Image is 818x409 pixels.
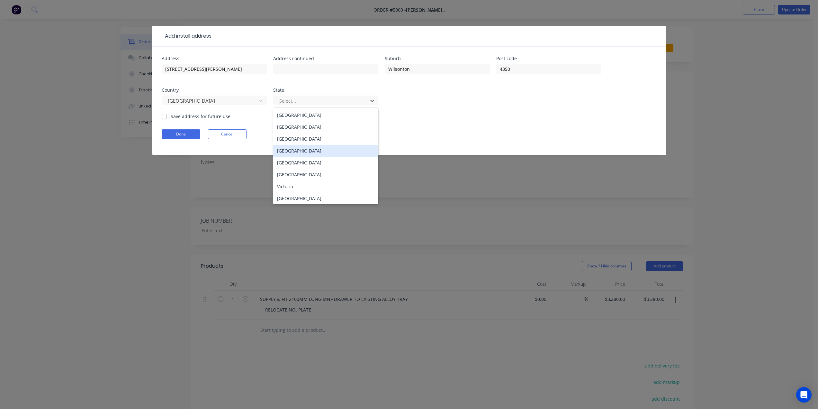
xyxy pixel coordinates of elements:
[273,121,378,133] div: [GEOGRAPHIC_DATA]
[162,56,267,61] div: Address
[162,32,211,40] div: Add install address
[273,133,378,145] div: [GEOGRAPHIC_DATA]
[273,109,378,121] div: [GEOGRAPHIC_DATA]
[162,88,267,92] div: Country
[273,169,378,181] div: [GEOGRAPHIC_DATA]
[162,129,200,139] button: Done
[273,157,378,169] div: [GEOGRAPHIC_DATA]
[273,56,378,61] div: Address continued
[796,387,812,403] div: Open Intercom Messenger
[208,129,247,139] button: Cancel
[385,56,490,61] div: Suburb
[273,145,378,157] div: [GEOGRAPHIC_DATA]
[496,56,601,61] div: Post code
[171,113,230,120] label: Save address for future use
[273,88,378,92] div: State
[273,181,378,192] div: Victoria
[273,192,378,204] div: [GEOGRAPHIC_DATA]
